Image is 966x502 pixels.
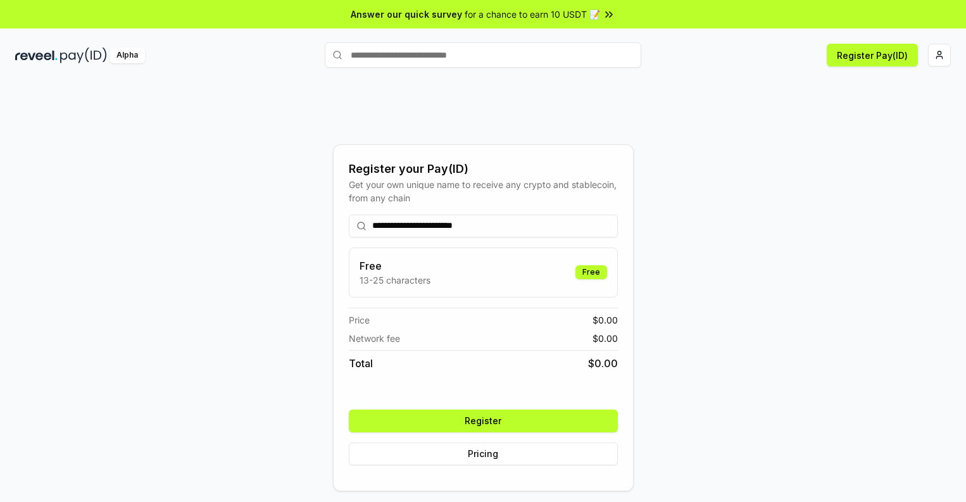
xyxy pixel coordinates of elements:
[351,8,462,21] span: Answer our quick survey
[349,313,370,327] span: Price
[575,265,607,279] div: Free
[349,178,618,204] div: Get your own unique name to receive any crypto and stablecoin, from any chain
[349,356,373,371] span: Total
[349,442,618,465] button: Pricing
[360,258,430,273] h3: Free
[60,47,107,63] img: pay_id
[349,332,400,345] span: Network fee
[15,47,58,63] img: reveel_dark
[827,44,918,66] button: Register Pay(ID)
[360,273,430,287] p: 13-25 characters
[110,47,145,63] div: Alpha
[593,332,618,345] span: $ 0.00
[593,313,618,327] span: $ 0.00
[588,356,618,371] span: $ 0.00
[349,410,618,432] button: Register
[349,160,618,178] div: Register your Pay(ID)
[465,8,600,21] span: for a chance to earn 10 USDT 📝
